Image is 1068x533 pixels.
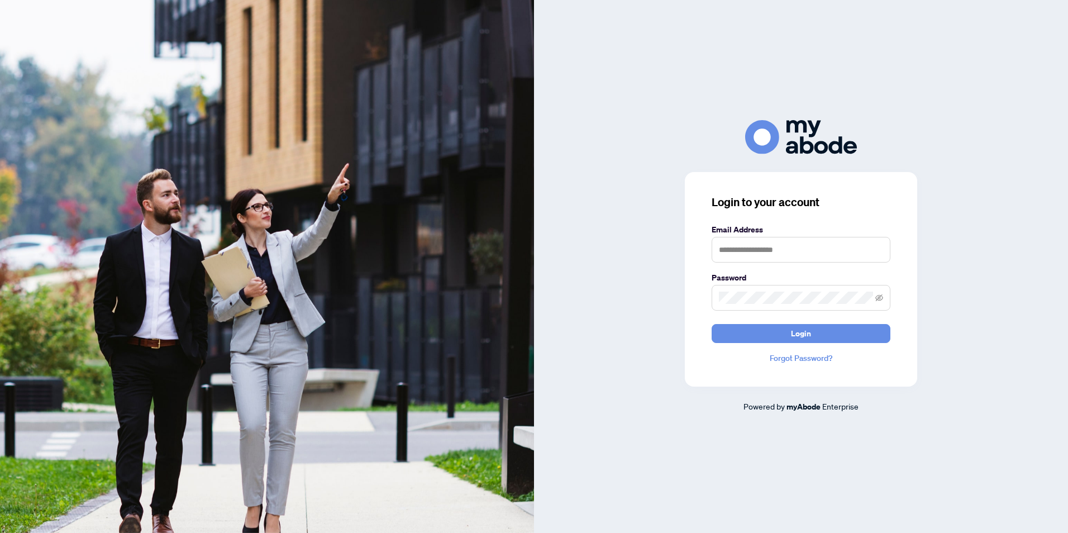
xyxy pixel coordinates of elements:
button: Login [712,324,890,343]
label: Password [712,272,890,284]
label: Email Address [712,223,890,236]
h3: Login to your account [712,194,890,210]
span: eye-invisible [875,294,883,302]
span: Powered by [743,401,785,411]
span: Login [791,325,811,342]
a: Forgot Password? [712,352,890,364]
a: myAbode [786,401,821,413]
span: Enterprise [822,401,859,411]
img: ma-logo [745,120,857,154]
